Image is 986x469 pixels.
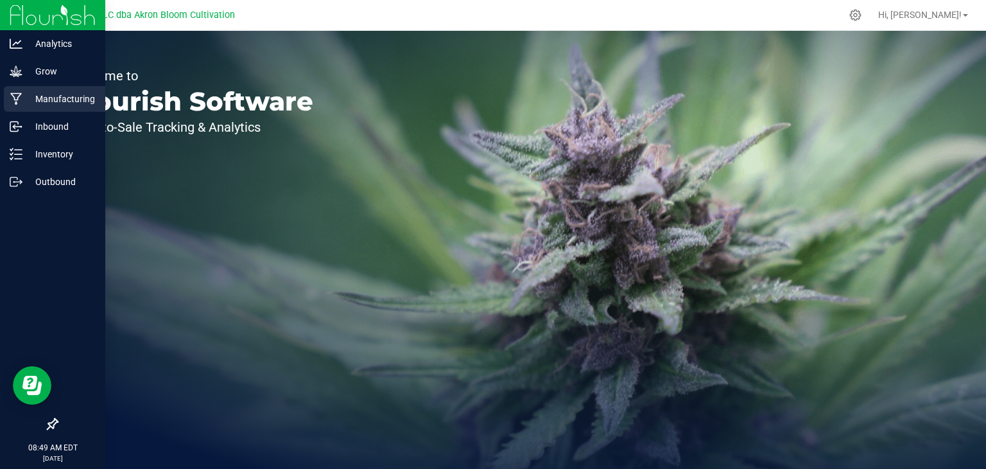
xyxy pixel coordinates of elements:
[37,10,235,21] span: Akron Bloom , LLC dba Akron Bloom Cultivation
[22,91,99,107] p: Manufacturing
[69,121,313,134] p: Seed-to-Sale Tracking & Analytics
[22,174,99,190] p: Outbound
[6,454,99,463] p: [DATE]
[10,37,22,50] inline-svg: Analytics
[10,65,22,78] inline-svg: Grow
[69,89,313,114] p: Flourish Software
[10,148,22,161] inline-svg: Inventory
[10,93,22,105] inline-svg: Manufacturing
[10,120,22,133] inline-svg: Inbound
[13,366,51,405] iframe: Resource center
[22,64,99,79] p: Grow
[22,146,99,162] p: Inventory
[69,69,313,82] p: Welcome to
[22,119,99,134] p: Inbound
[22,36,99,51] p: Analytics
[847,9,863,21] div: Manage settings
[878,10,962,20] span: Hi, [PERSON_NAME]!
[10,175,22,188] inline-svg: Outbound
[6,442,99,454] p: 08:49 AM EDT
